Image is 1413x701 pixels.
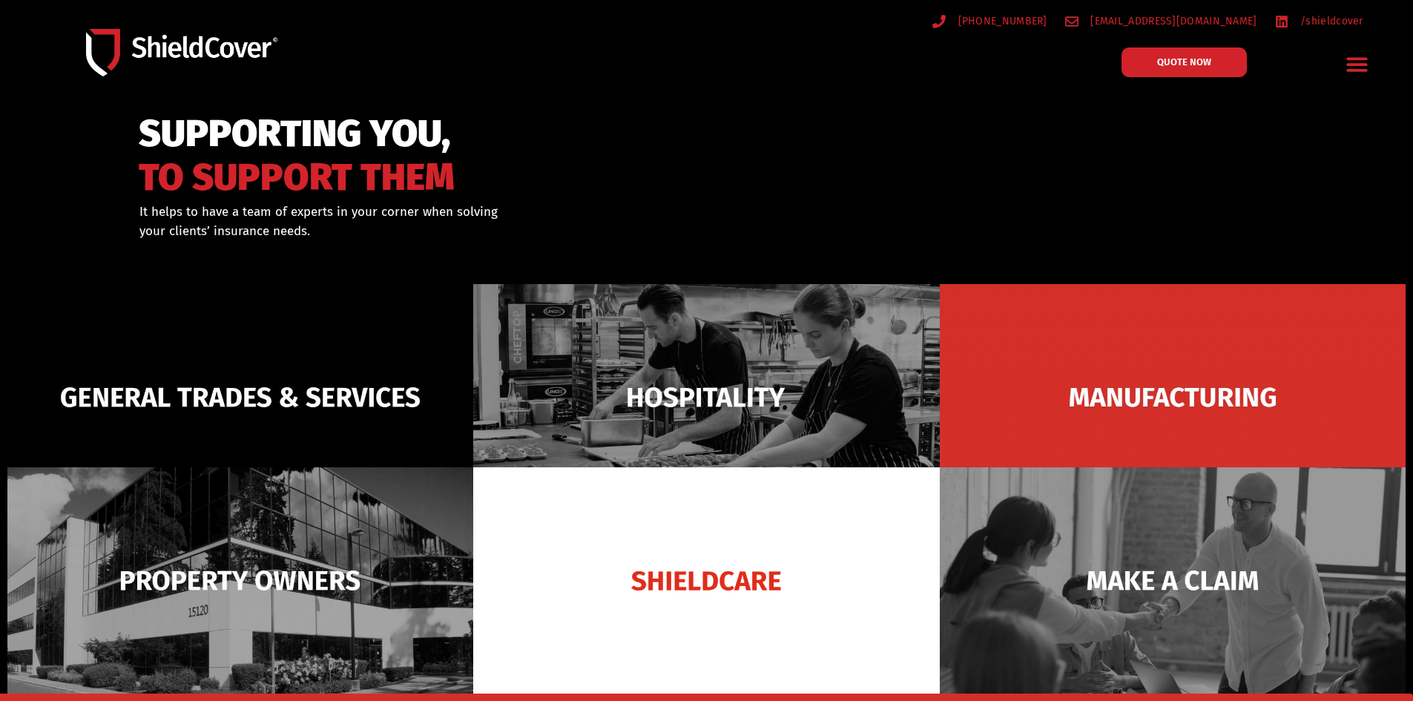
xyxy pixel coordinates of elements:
a: QUOTE NOW [1121,47,1247,77]
span: [PHONE_NUMBER] [955,12,1047,30]
span: SUPPORTING YOU, [139,119,455,149]
a: [PHONE_NUMBER] [932,12,1047,30]
span: QUOTE NOW [1157,57,1211,67]
div: It helps to have a team of experts in your corner when solving [139,203,783,240]
a: /shieldcover [1275,12,1363,30]
a: [EMAIL_ADDRESS][DOMAIN_NAME] [1065,12,1257,30]
img: Shield-Cover-Underwriting-Australia-logo-full [86,29,277,76]
span: [EMAIL_ADDRESS][DOMAIN_NAME] [1087,12,1256,30]
div: Menu Toggle [1340,47,1375,82]
span: /shieldcover [1297,12,1363,30]
p: your clients’ insurance needs. [139,222,783,241]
